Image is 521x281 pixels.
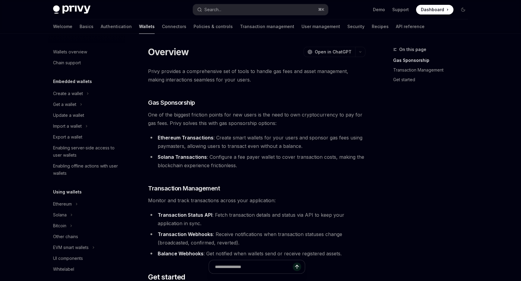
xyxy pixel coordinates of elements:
button: Toggle Create a wallet section [48,88,125,99]
li: : Configure a fee payer wallet to cover transaction costs, making the blockchain experience frict... [148,153,365,170]
div: Update a wallet [53,112,84,119]
a: Authentication [101,19,132,34]
div: Chain support [53,59,81,66]
a: User management [302,19,340,34]
a: Enabling server-side access to user wallets [48,142,125,161]
button: Open in ChatGPT [304,47,355,57]
a: Demo [373,7,385,13]
span: Transaction Management [148,184,220,193]
li: : Create smart wallets for your users and sponsor gas fees using paymasters, allowing users to tr... [148,133,365,150]
li: : Receive notifications when transaction statuses change (broadcasted, confirmed, reverted). [148,230,365,247]
button: Toggle Bitcoin section [48,220,125,231]
div: Import a wallet [53,123,82,130]
strong: Transaction Status API [158,212,212,218]
a: Get started [393,75,473,85]
div: Export a wallet [53,133,82,141]
strong: Ethereum Transactions [158,135,213,141]
div: EVM smart wallets [53,244,89,251]
button: Toggle Import a wallet section [48,121,125,132]
a: API reference [396,19,425,34]
span: Monitor and track transactions across your application: [148,196,365,205]
button: Toggle EVM smart wallets section [48,242,125,253]
div: Whitelabel [53,266,74,273]
span: Privy provides a comprehensive set of tools to handle gas fees and asset management, making inter... [148,67,365,84]
button: Toggle Ethereum section [48,199,125,209]
button: Toggle dark mode [458,5,468,14]
input: Ask a question... [215,260,293,273]
a: Gas Sponsorship [393,56,473,65]
a: Support [392,7,409,13]
div: Search... [204,6,221,13]
strong: Transaction Webhooks [158,231,213,237]
a: Update a wallet [48,110,125,121]
div: Enabling offline actions with user wallets [53,162,122,177]
img: dark logo [53,5,90,14]
span: ⌘ K [318,7,324,12]
strong: Balance Webhooks [158,251,204,257]
a: Basics [80,19,93,34]
button: Send message [293,263,301,271]
a: Whitelabel [48,264,125,275]
a: Wallets [139,19,155,34]
a: Chain support [48,57,125,68]
div: Solana [53,211,67,219]
a: Export a wallet [48,132,125,142]
div: Get a wallet [53,101,76,108]
div: Enabling server-side access to user wallets [53,144,122,159]
span: Dashboard [421,7,444,13]
a: Policies & controls [194,19,233,34]
a: Transaction management [240,19,294,34]
a: Connectors [162,19,186,34]
button: Toggle Solana section [48,209,125,220]
span: One of the biggest friction points for new users is the need to own cryptocurrency to pay for gas... [148,110,365,127]
div: UI components [53,255,83,262]
a: Welcome [53,19,72,34]
h1: Overview [148,46,189,57]
div: Create a wallet [53,90,83,97]
button: Toggle Get a wallet section [48,99,125,110]
h5: Embedded wallets [53,78,92,85]
a: Recipes [372,19,389,34]
div: Ethereum [53,200,72,208]
li: : Fetch transaction details and status via API to keep your application in sync. [148,211,365,228]
a: Other chains [48,231,125,242]
div: Bitcoin [53,222,66,229]
h5: Using wallets [53,188,82,196]
strong: Solana Transactions [158,154,207,160]
span: Open in ChatGPT [315,49,352,55]
button: Open search [193,4,328,15]
div: Other chains [53,233,78,240]
span: On this page [399,46,426,53]
a: Security [347,19,365,34]
a: UI components [48,253,125,264]
span: Gas Sponsorship [148,98,195,107]
a: Transaction Management [393,65,473,75]
a: Dashboard [416,5,453,14]
a: Enabling offline actions with user wallets [48,161,125,179]
div: Wallets overview [53,48,87,56]
a: Wallets overview [48,46,125,57]
li: : Get notified when wallets send or receive registered assets. [148,249,365,258]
